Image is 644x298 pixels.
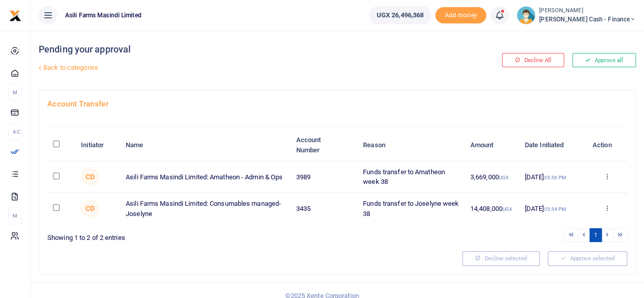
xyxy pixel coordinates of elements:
[435,7,486,24] span: Add money
[120,161,290,193] td: Asili Farms Masindi Limited: Amatheon - Admin & Ops
[61,11,146,20] span: Asili Farms Masindi Limited
[9,10,21,22] img: logo-small
[435,11,486,18] a: Add money
[120,193,290,224] td: Asili Farms Masindi Limited: Consumables managed-Joselyne
[81,200,99,218] span: Constantine Dusenge
[435,7,486,24] li: Toup your wallet
[369,6,431,24] a: UGX 26,496,368
[8,207,22,224] li: M
[357,161,465,193] td: Funds transfer to Amatheon week 38
[120,129,290,161] th: Name: activate to sort column ascending
[8,84,22,101] li: M
[499,175,509,180] small: UGX
[81,168,99,186] span: Constantine Dusenge
[290,161,357,193] td: 3989
[377,10,424,20] span: UGX 26,496,368
[290,193,357,224] td: 3435
[539,15,636,24] span: [PERSON_NAME] Cash - Finance
[8,123,22,140] li: Ac
[47,227,333,243] div: Showing 1 to 2 of 2 entries
[519,129,586,161] th: Date Initiated: activate to sort column ascending
[365,6,435,24] li: Wallet ballance
[544,175,566,180] small: 05:56 PM
[357,193,465,224] td: Funds transfer to Joselyne week 38
[465,129,519,161] th: Amount: activate to sort column ascending
[465,161,519,193] td: 3,669,000
[519,193,586,224] td: [DATE]
[465,193,519,224] td: 14,408,000
[539,7,636,15] small: [PERSON_NAME]
[590,228,602,242] a: 1
[586,129,627,161] th: Action: activate to sort column ascending
[75,129,120,161] th: Initiator: activate to sort column ascending
[47,98,627,110] h4: Account Transfer
[502,206,512,212] small: UGX
[36,59,434,76] a: Back to categories
[517,6,535,24] img: profile-user
[357,129,465,161] th: Reason: activate to sort column ascending
[519,161,586,193] td: [DATE]
[47,129,75,161] th: : activate to sort column descending
[39,44,434,55] h4: Pending your approval
[290,129,357,161] th: Account Number: activate to sort column ascending
[9,11,21,19] a: logo-small logo-large logo-large
[517,6,636,24] a: profile-user [PERSON_NAME] [PERSON_NAME] Cash - Finance
[544,206,566,212] small: 05:54 PM
[502,53,564,67] button: Decline All
[572,53,636,67] button: Approve all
